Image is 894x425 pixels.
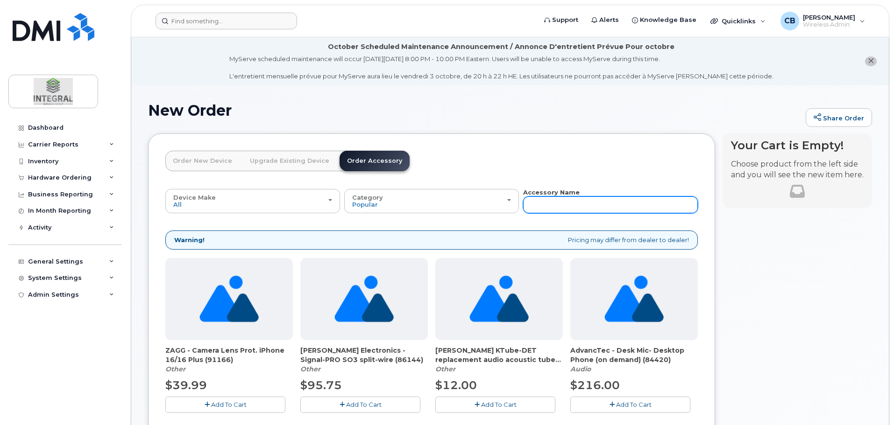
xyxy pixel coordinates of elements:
[340,151,410,171] a: Order Accessory
[435,378,477,392] span: $12.00
[481,401,517,408] span: Add To Cart
[616,401,652,408] span: Add To Cart
[523,188,580,196] strong: Accessory Name
[165,346,293,364] span: ZAGG - Camera Lens Prot. iPhone 16/16 Plus (91166)
[334,258,394,340] img: no_image_found-2caef05468ed5679b831cfe6fc140e25e0c280774317ffc20a367ab7fd17291e.png
[300,346,428,374] div: Klein Electronics - Signal-PRO SO3 split-wire (86144)
[435,365,455,373] em: Other
[165,189,340,213] button: Device Make All
[211,401,247,408] span: Add To Cart
[242,151,337,171] a: Upgrade Existing Device
[300,378,342,392] span: $95.75
[300,365,320,373] em: Other
[165,397,285,413] button: Add To Cart
[328,42,674,52] div: October Scheduled Maintenance Announcement / Annonce D'entretient Prévue Pour octobre
[570,397,690,413] button: Add To Cart
[199,258,259,340] img: no_image_found-2caef05468ed5679b831cfe6fc140e25e0c280774317ffc20a367ab7fd17291e.png
[352,194,383,201] span: Category
[346,401,382,408] span: Add To Cart
[604,258,664,340] img: no_image_found-2caef05468ed5679b831cfe6fc140e25e0c280774317ffc20a367ab7fd17291e.png
[300,346,428,364] span: [PERSON_NAME] Electronics - Signal-PRO SO3 split-wire (86144)
[570,346,698,374] div: AdvancTec - Desk Mic- Desktop Phone (on demand) (84420)
[570,346,698,364] span: AdvancTec - Desk Mic- Desktop Phone (on demand) (84420)
[865,56,877,66] button: close notification
[344,189,519,213] button: Category Popular
[570,365,591,373] em: Audio
[173,194,216,201] span: Device Make
[174,236,205,244] strong: Warning!
[165,151,240,171] a: Order New Device
[731,139,864,152] h4: Your Cart is Empty!
[435,346,563,374] div: Klein KTube-DET replacement audio acoustic tube with quick disconnect (86524)
[435,346,563,364] span: [PERSON_NAME] KTube-DET replacement audio acoustic tube with quick disconnect (86524)
[229,55,773,81] div: MyServe scheduled maintenance will occur [DATE][DATE] 8:00 PM - 10:00 PM Eastern. Users will be u...
[435,397,555,413] button: Add To Cart
[165,365,185,373] em: Other
[173,201,182,208] span: All
[165,346,293,374] div: ZAGG - Camera Lens Prot. iPhone 16/16 Plus (91166)
[148,102,801,118] h1: New Order
[469,258,529,340] img: no_image_found-2caef05468ed5679b831cfe6fc140e25e0c280774317ffc20a367ab7fd17291e.png
[806,108,872,127] a: Share Order
[165,378,207,392] span: $39.99
[300,397,420,413] button: Add To Cart
[570,378,620,392] span: $216.00
[731,159,864,181] p: Choose product from the left side and you will see the new item here.
[352,201,378,208] span: Popular
[165,230,698,250] div: Pricing may differ from dealer to dealer!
